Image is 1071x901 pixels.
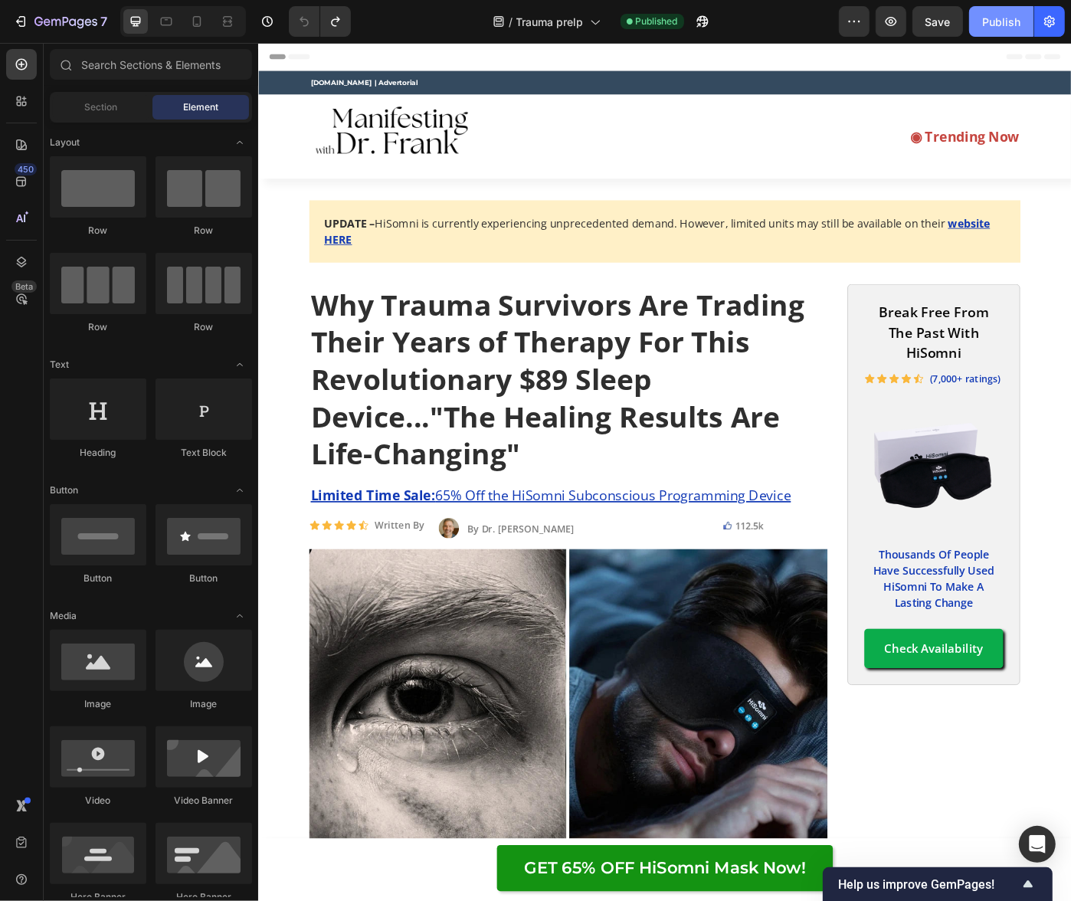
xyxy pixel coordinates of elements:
[912,6,963,37] button: Save
[156,224,252,238] div: Row
[50,320,146,334] div: Row
[636,15,678,28] span: Published
[11,280,37,293] div: Beta
[200,501,602,522] u: 65% Off the HiSomni Subconscious Programming Device
[100,12,107,31] p: 7
[50,224,146,238] div: Row
[50,49,252,80] input: Search Sections & Elements
[57,67,249,144] img: gempages_578766650283656065-e18a40ef-f153-44fc-bbc2-b559046a696b.png
[838,875,1037,893] button: Show survey - Help us improve GemPages!
[925,15,951,28] span: Save
[969,6,1033,37] button: Publish
[236,541,357,557] p: By Dr. [PERSON_NAME]
[59,501,200,522] u: Limited Time Sale:
[982,14,1020,30] div: Publish
[50,572,146,585] div: Button
[156,697,252,711] div: Image
[737,95,860,116] span: ◉ Trending Now
[156,794,252,808] div: Video Banner
[516,14,584,30] span: Trauma prelp
[183,100,218,114] span: Element
[132,539,188,552] p: Written By
[709,675,820,695] p: Check Availability
[74,195,845,231] p: HiSomni is currently experiencing unprecedented demand. However, limited units may still be avail...
[289,6,351,37] div: Undo/Redo
[15,163,37,175] div: 450
[74,195,132,212] strong: UPDATE –
[50,136,80,149] span: Layout
[50,697,146,711] div: Image
[686,568,843,644] h2: Thousands Of People Have Successfully Used HiSomni To Make A Lasting Change
[50,446,146,460] div: Heading
[228,352,252,377] span: Toggle open
[156,572,252,585] div: Button
[50,609,77,623] span: Media
[156,320,252,334] div: Row
[509,14,513,30] span: /
[50,483,78,497] span: Button
[228,604,252,628] span: Toggle open
[1019,826,1056,863] div: Open Intercom Messenger
[686,292,843,364] h2: Break Free From The Past With HiSomni
[57,273,644,487] h1: Why Trauma Survivors Are Trading Their Years of Therapy For This Revolutionary $89 Sleep Device.....
[156,446,252,460] div: Text Block
[85,100,118,114] span: Section
[838,877,1019,892] span: Help us improve GemPages!
[59,39,860,51] p: [DOMAIN_NAME] | Advertorial
[6,6,114,37] button: 7
[228,478,252,503] span: Toggle open
[50,794,146,808] div: Video
[59,501,602,522] a: Limited Time Sale:65% Off the HiSomni Subconscious Programming Device
[228,130,252,155] span: Toggle open
[516,537,575,555] img: gempages_578766650283656065-7d8314bc-4cb5-4297-93ca-0176d96bbcc6.png
[760,372,840,388] p: (7,000+ ratings)
[686,398,843,555] img: gempages_578766650283656065-cb1846d3-5aaa-41b5-ae81-30b56b38131b.webp
[204,537,227,560] img: gempages_578766650283656065-09bc609c-dc5d-4dd2-8c81-8accda200dba.png
[50,358,69,372] span: Text
[686,663,843,707] a: Check Availability
[258,43,1071,901] iframe: Design area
